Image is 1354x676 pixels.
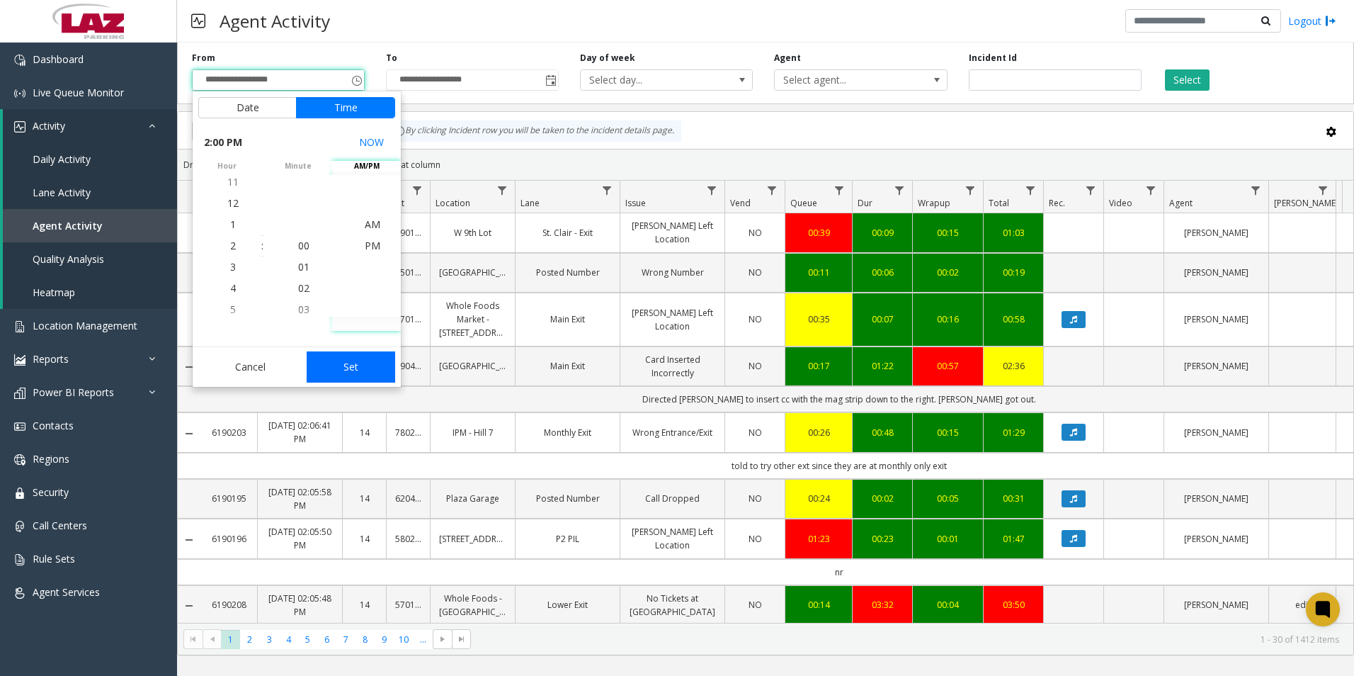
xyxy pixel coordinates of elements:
[629,592,716,619] a: No Tickets at [GEOGRAPHIC_DATA]
[790,197,817,209] span: Queue
[992,598,1035,612] div: 03:50
[861,492,904,505] a: 00:02
[433,629,452,649] span: Go to the next page
[861,598,904,612] div: 03:32
[861,312,904,326] div: 00:07
[209,532,249,546] a: 6190196
[1109,197,1132,209] span: Video
[395,532,421,546] a: 580298
[992,226,1035,240] div: 01:03
[794,426,843,439] a: 00:26
[365,218,380,231] span: AM
[921,492,974,505] a: 00:05
[794,226,843,240] div: 00:39
[749,427,762,439] span: NO
[1165,69,1210,91] button: Select
[992,492,1035,505] a: 00:31
[1142,181,1161,200] a: Video Filter Menu
[439,266,506,279] a: [GEOGRAPHIC_DATA]
[542,70,558,90] span: Toggle popup
[33,252,104,266] span: Quality Analysis
[524,266,611,279] a: Posted Number
[296,97,395,118] button: Time tab
[794,598,843,612] a: 00:14
[1173,598,1260,612] a: [PERSON_NAME]
[386,52,397,64] label: To
[227,196,239,210] span: 12
[989,197,1009,209] span: Total
[439,532,506,546] a: [STREET_ADDRESS]
[524,598,611,612] a: Lower Exit
[749,599,762,611] span: NO
[581,70,718,90] span: Select day...
[14,488,25,499] img: 'icon'
[794,359,843,373] a: 00:17
[439,426,506,439] a: IPM - Hill 7
[1278,598,1327,612] a: edil
[178,600,200,612] a: Collapse Details
[230,281,236,295] span: 4
[178,534,200,546] a: Collapse Details
[348,70,364,90] span: Toggle popup
[33,485,69,499] span: Security
[858,197,872,209] span: Dur
[307,351,396,383] button: Set
[774,52,801,64] label: Agent
[33,552,75,565] span: Rule Sets
[524,312,611,326] a: Main Exit
[439,226,506,240] a: W 9th Lot
[3,109,177,142] a: Activity
[794,312,843,326] div: 00:35
[992,266,1035,279] a: 00:19
[524,492,611,505] a: Posted Number
[439,359,506,373] a: [GEOGRAPHIC_DATA]
[734,492,776,505] a: NO
[298,303,309,316] span: 03
[1173,532,1260,546] a: [PERSON_NAME]
[734,359,776,373] a: NO
[436,197,470,209] span: Location
[921,598,974,612] div: 00:04
[375,630,394,649] span: Page 9
[230,239,236,252] span: 2
[734,532,776,546] a: NO
[794,266,843,279] a: 00:11
[266,525,334,552] a: [DATE] 02:05:50 PM
[395,226,421,240] a: 390192
[734,426,776,439] a: NO
[3,176,177,209] a: Lane Activity
[969,52,1017,64] label: Incident Id
[921,359,974,373] div: 00:57
[209,598,249,612] a: 6190208
[794,532,843,546] div: 01:23
[580,52,635,64] label: Day of week
[794,492,843,505] div: 00:24
[191,4,205,38] img: pageIcon
[230,303,236,316] span: 5
[266,419,334,446] a: [DATE] 02:06:41 PM
[240,630,259,649] span: Page 2
[33,319,137,332] span: Location Management
[3,142,177,176] a: Daily Activity
[1246,181,1265,200] a: Agent Filter Menu
[192,52,215,64] label: From
[749,266,762,278] span: NO
[395,426,421,439] a: 780281
[14,521,25,532] img: 'icon'
[193,161,261,171] span: hour
[524,426,611,439] a: Monthly Exit
[749,360,762,372] span: NO
[14,554,25,565] img: 'icon'
[921,226,974,240] a: 00:15
[14,388,25,399] img: 'icon'
[992,312,1035,326] a: 00:58
[861,532,904,546] a: 00:23
[209,492,249,505] a: 6190195
[921,426,974,439] a: 00:15
[992,426,1035,439] a: 01:29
